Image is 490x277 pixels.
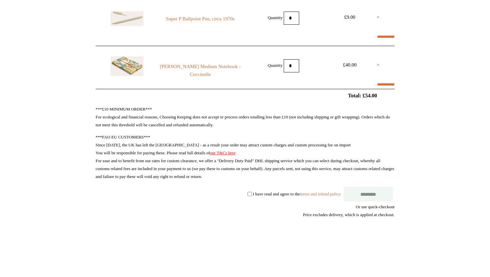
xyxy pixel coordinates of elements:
[210,150,236,155] a: our T&Cs here
[345,242,395,260] iframe: PayPal-paypal
[377,13,380,21] a: ×
[268,63,283,67] label: Quantity
[300,191,341,196] a: terms and refund policy
[81,92,410,99] h2: Total: £54.00
[253,191,341,196] label: I have read and agree to the
[111,56,143,76] img: Antoinette Poisson Medium Notebook - Coccinelle
[96,203,395,219] div: Or use quick-checkout
[155,15,245,23] a: Super P Ballpoint Pen, circa 1970s
[111,11,143,26] img: Super P Ballpoint Pen, circa 1970s
[377,61,380,69] a: ×
[268,15,283,20] label: Quantity
[335,61,365,69] div: £40.00
[96,105,395,129] p: ***£10 MINIMUM ORDER*** For ecological and financial reasons, Choosing Keeping does not accept or...
[335,13,365,21] div: £9.00
[96,133,395,181] p: ***FAO EU CUSTOMERS*** Since [DATE], the UK has left the [GEOGRAPHIC_DATA] - as a result your ord...
[96,211,395,219] div: Price excludes delivery, which is applied at checkout.
[155,63,245,78] a: [PERSON_NAME] Medium Notebook - Coccinelle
